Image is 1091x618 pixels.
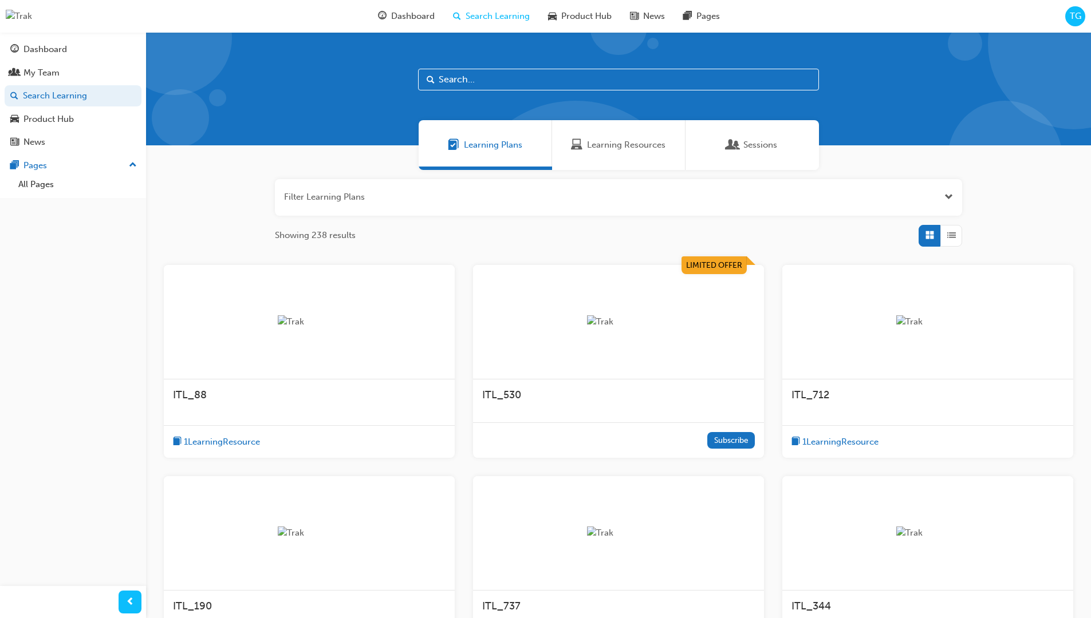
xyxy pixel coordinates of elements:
[5,132,141,153] a: News
[743,138,777,152] span: Sessions
[378,9,387,23] span: guage-icon
[129,158,137,173] span: up-icon
[5,37,141,155] button: DashboardMy TeamSearch LearningProduct HubNews
[419,120,552,170] a: Learning PlansLearning Plans
[173,600,212,612] span: ITL_190
[14,176,141,193] a: All Pages
[482,389,521,401] span: ITL_530
[10,91,18,101] span: search-icon
[947,229,956,242] span: List
[686,120,819,170] a: SessionsSessions
[275,229,356,242] span: Showing 238 results
[5,85,141,106] a: Search Learning
[23,136,45,149] div: News
[427,73,435,86] span: Search
[896,526,959,540] img: Trak
[444,5,539,28] a: search-iconSearch Learning
[621,5,674,28] a: news-iconNews
[10,68,19,78] span: people-icon
[10,161,19,171] span: pages-icon
[453,9,461,23] span: search-icon
[10,114,19,125] span: car-icon
[727,138,739,152] span: Sessions
[23,159,47,172] div: Pages
[1065,6,1085,26] button: TG
[464,138,522,152] span: Learning Plans
[184,435,260,449] span: 1 Learning Resource
[782,265,1073,458] a: TrakITL_712book-icon1LearningResource
[5,155,141,176] button: Pages
[587,526,650,540] img: Trak
[643,10,665,23] span: News
[561,10,612,23] span: Product Hub
[466,10,530,23] span: Search Learning
[23,113,74,126] div: Product Hub
[23,43,67,56] div: Dashboard
[791,600,831,612] span: ITL_344
[164,265,455,458] a: TrakITL_88book-icon1LearningResource
[548,9,557,23] span: car-icon
[571,138,582,152] span: Learning Resources
[925,229,934,242] span: Grid
[696,10,720,23] span: Pages
[5,39,141,60] a: Dashboard
[791,389,829,401] span: ITL_712
[630,9,639,23] span: news-icon
[5,109,141,130] a: Product Hub
[1070,10,1081,23] span: TG
[10,45,19,55] span: guage-icon
[587,138,665,152] span: Learning Resources
[791,435,879,449] button: book-icon1LearningResource
[587,315,650,328] img: Trak
[473,265,764,458] a: Limited OfferTrakITL_530Subscribe
[369,5,444,28] a: guage-iconDashboard
[674,5,729,28] a: pages-iconPages
[173,389,207,401] span: ITL_88
[707,432,755,449] button: Subscribe
[391,10,435,23] span: Dashboard
[683,9,692,23] span: pages-icon
[278,526,341,540] img: Trak
[418,69,819,90] input: Search...
[173,435,182,449] span: book-icon
[686,260,742,270] span: Limited Offer
[802,435,879,449] span: 1 Learning Resource
[126,595,135,609] span: prev-icon
[23,66,60,80] div: My Team
[539,5,621,28] a: car-iconProduct Hub
[791,435,800,449] span: book-icon
[10,137,19,148] span: news-icon
[482,600,521,612] span: ITL_737
[552,120,686,170] a: Learning ResourcesLearning Resources
[944,191,953,204] button: Open the filter
[896,315,959,328] img: Trak
[5,62,141,84] a: My Team
[173,435,260,449] button: book-icon1LearningResource
[6,10,32,23] img: Trak
[448,138,459,152] span: Learning Plans
[278,315,341,328] img: Trak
